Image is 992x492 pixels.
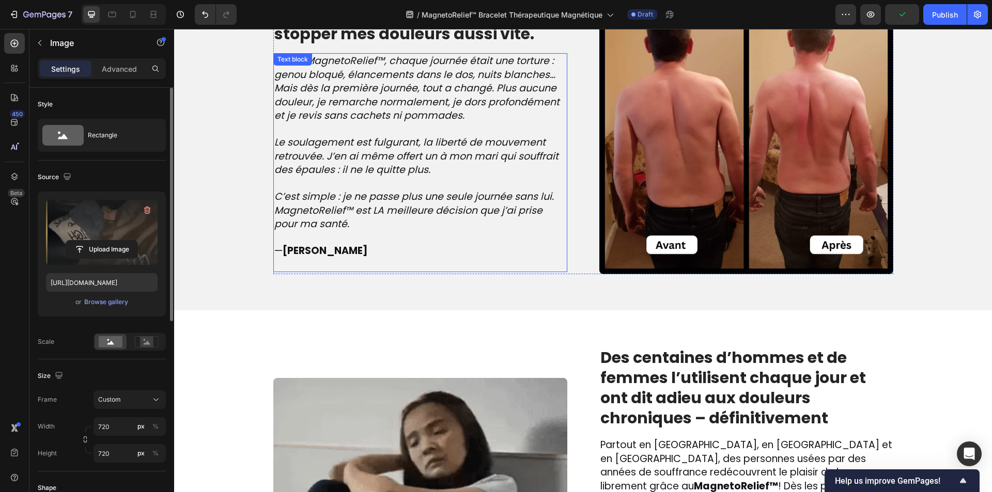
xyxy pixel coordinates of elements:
[94,444,166,463] input: px%
[417,9,420,20] span: /
[88,123,151,147] div: Rectangle
[50,37,138,49] p: Image
[135,420,147,433] button: %
[38,422,55,431] label: Width
[835,474,969,487] button: Show survey - Help us improve GemPages!
[152,449,159,458] div: %
[38,369,65,383] div: Size
[46,273,158,292] input: https://example.com/image.jpg
[149,420,162,433] button: px
[174,29,992,492] iframe: Design area
[94,417,166,436] input: px%
[8,189,25,197] div: Beta
[94,390,166,409] button: Custom
[137,422,145,431] div: px
[51,64,80,74] p: Settings
[38,100,53,109] div: Style
[84,297,128,307] div: Browse gallery
[38,337,54,346] div: Scale
[195,4,237,25] div: Undo/Redo
[923,4,967,25] button: Publish
[102,64,137,74] p: Advanced
[425,318,719,400] h2: Des centaines d’hommes et de femmes l’utilisent chaque jour et ont dit adieu aux douleurs chroniq...
[520,450,604,464] strong: MagnetoRelief™
[957,441,982,466] div: Open Intercom Messenger
[4,4,77,25] button: 7
[98,395,121,404] span: Custom
[422,9,602,20] span: MagnetoRelief™ Bracelet Thérapeutique Magnétique
[638,10,653,19] span: Draft
[68,8,72,21] p: 7
[135,447,147,459] button: %
[137,449,145,458] div: px
[38,170,73,184] div: Source
[932,9,958,20] div: Publish
[835,476,957,486] span: Help us improve GemPages!
[84,297,129,307] button: Browse gallery
[10,110,25,118] div: 450
[38,449,57,458] label: Height
[38,395,57,404] label: Frame
[149,447,162,459] button: px
[66,240,138,259] button: Upload Image
[152,422,159,431] div: %
[75,296,82,308] span: or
